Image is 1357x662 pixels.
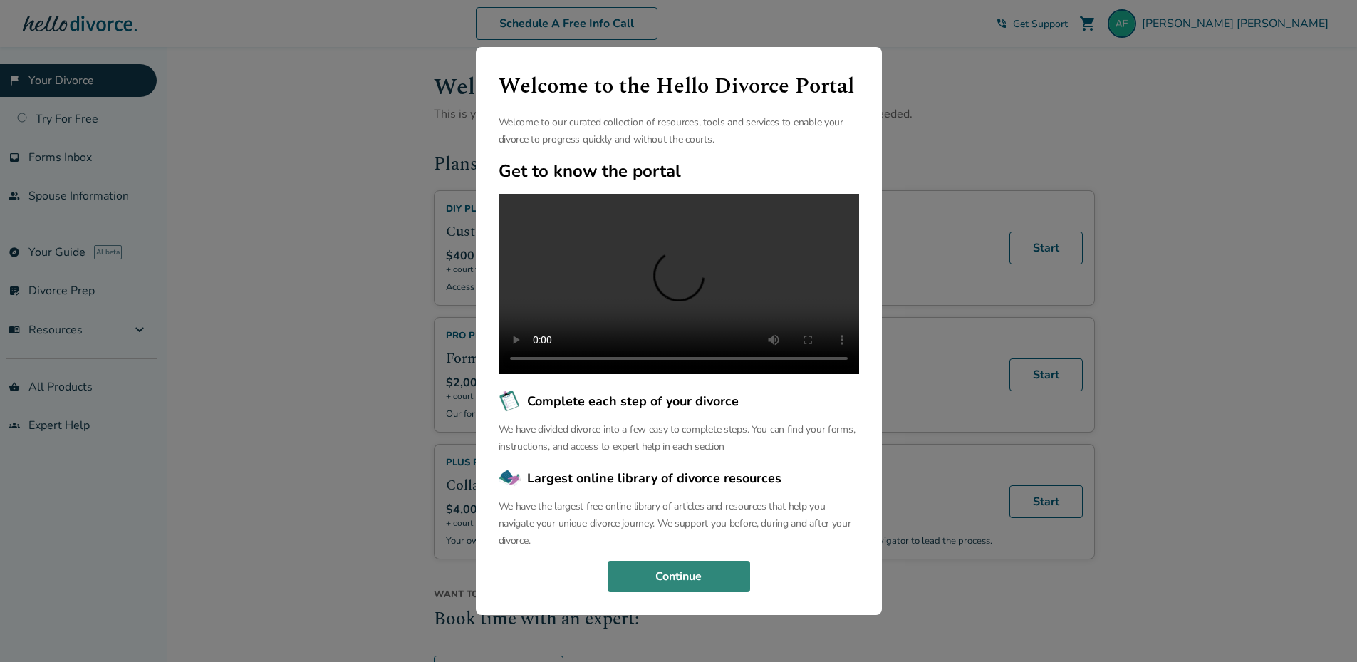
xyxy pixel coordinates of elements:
p: Welcome to our curated collection of resources, tools and services to enable your divorce to prog... [499,114,859,148]
span: Largest online library of divorce resources [527,469,781,487]
p: We have divided divorce into a few easy to complete steps. You can find your forms, instructions,... [499,421,859,455]
img: Largest online library of divorce resources [499,467,521,490]
iframe: Chat Widget [1286,594,1357,662]
span: Complete each step of your divorce [527,392,739,410]
h1: Welcome to the Hello Divorce Portal [499,70,859,103]
p: We have the largest free online library of articles and resources that help you navigate your uni... [499,498,859,549]
img: Complete each step of your divorce [499,390,521,413]
h2: Get to know the portal [499,160,859,182]
button: Continue [608,561,750,592]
